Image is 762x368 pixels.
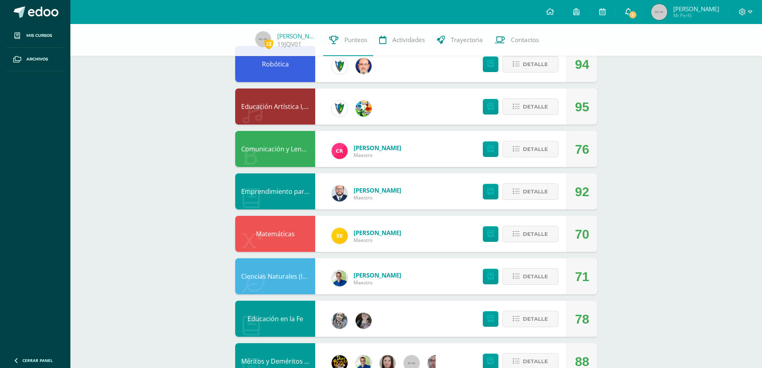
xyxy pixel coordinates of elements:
[502,311,558,327] button: Detalle
[344,36,367,44] span: Punteos
[354,144,401,152] span: [PERSON_NAME]
[354,279,401,286] span: Maestro
[235,46,315,82] div: Robótica
[489,24,545,56] a: Contactos
[575,46,589,82] div: 94
[502,99,558,115] button: Detalle
[354,229,401,237] span: [PERSON_NAME]
[673,5,719,13] span: [PERSON_NAME]
[26,56,48,62] span: Archivos
[354,194,401,201] span: Maestro
[235,258,315,294] div: Ciencias Naturales (Introducción a la Biología)
[431,24,489,56] a: Trayectoria
[354,271,401,279] span: [PERSON_NAME]
[255,31,271,47] img: 45x45
[502,226,558,242] button: Detalle
[502,268,558,285] button: Detalle
[356,313,372,329] img: 8322e32a4062cfa8b237c59eedf4f548.png
[451,36,483,44] span: Trayectoria
[502,141,558,157] button: Detalle
[235,131,315,167] div: Comunicación y Lenguaje, Idioma Español
[354,237,401,243] span: Maestro
[392,36,425,44] span: Actividades
[575,174,589,210] div: 92
[628,10,637,19] span: 1
[651,4,667,20] img: 45x45
[323,24,373,56] a: Punteos
[575,131,589,167] div: 76
[6,24,64,48] a: Mis cursos
[523,312,548,326] span: Detalle
[511,36,539,44] span: Contactos
[332,101,348,117] img: 9f174a157161b4ddbe12118a61fed988.png
[6,48,64,71] a: Archivos
[332,270,348,286] img: 692ded2a22070436d299c26f70cfa591.png
[332,143,348,159] img: ab28fb4d7ed199cf7a34bbef56a79c5b.png
[332,228,348,244] img: 03c2987289e60ca238394da5f82a525a.png
[332,185,348,201] img: eaa624bfc361f5d4e8a554d75d1a3cf6.png
[523,227,548,241] span: Detalle
[264,39,273,49] span: 22
[26,32,52,39] span: Mis cursos
[575,259,589,295] div: 71
[277,40,302,48] a: 19JQV01
[354,152,401,159] span: Maestro
[502,56,558,72] button: Detalle
[502,183,558,200] button: Detalle
[277,32,317,40] a: [PERSON_NAME]
[22,358,53,363] span: Cerrar panel
[332,58,348,74] img: 9f174a157161b4ddbe12118a61fed988.png
[235,88,315,125] div: Educación Artística I, Música y Danza
[235,173,315,209] div: Emprendimiento para la Productividad
[356,101,372,117] img: 159e24a6ecedfdf8f489544946a573f0.png
[235,216,315,252] div: Matemáticas
[575,89,589,125] div: 95
[523,57,548,72] span: Detalle
[332,313,348,329] img: cba4c69ace659ae4cf02a5761d9a2473.png
[575,216,589,252] div: 70
[354,186,401,194] span: [PERSON_NAME]
[235,301,315,337] div: Educación en la Fe
[523,184,548,199] span: Detalle
[523,269,548,284] span: Detalle
[356,58,372,74] img: 6b7a2a75a6c7e6282b1a1fdce061224c.png
[673,12,719,19] span: Mi Perfil
[575,301,589,337] div: 78
[373,24,431,56] a: Actividades
[523,142,548,157] span: Detalle
[523,99,548,114] span: Detalle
